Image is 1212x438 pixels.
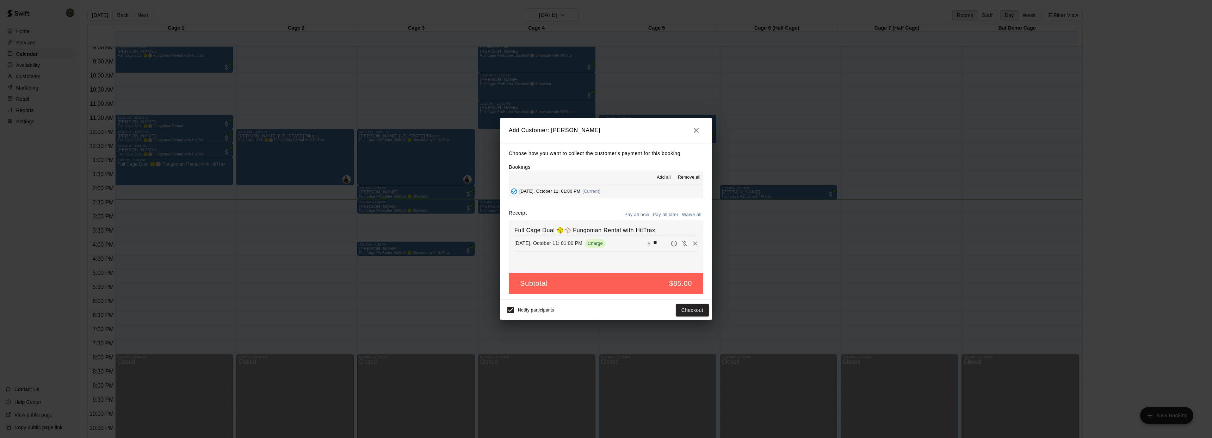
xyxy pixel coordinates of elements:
[514,226,698,235] h6: Full Cage Dual 🥎⚾ Fungoman Rental with HitTrax
[623,209,651,220] button: Pay all now
[675,172,703,183] button: Remove all
[582,189,601,194] span: (Current)
[509,209,527,220] label: Receipt
[514,240,582,247] p: [DATE], October 11: 01:00 PM
[509,185,703,198] button: Added - Collect Payment[DATE], October 11: 01:00 PM(Current)
[669,279,692,288] h5: $85.00
[520,279,548,288] h5: Subtotal
[509,186,519,197] button: Added - Collect Payment
[509,149,703,158] p: Choose how you want to collect the customer's payment for this booking
[519,189,580,194] span: [DATE], October 11: 01:00 PM
[679,240,690,246] span: Waive payment
[690,238,700,249] button: Remove
[653,172,675,183] button: Add all
[676,304,709,317] button: Checkout
[678,174,700,181] span: Remove all
[518,308,554,313] span: Notify participants
[651,209,680,220] button: Pay all later
[657,174,671,181] span: Add all
[648,240,650,247] p: $
[585,241,606,246] span: Charge
[669,240,679,246] span: Pay later
[680,209,703,220] button: Waive all
[509,164,531,170] label: Bookings
[500,118,712,143] h2: Add Customer: [PERSON_NAME]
